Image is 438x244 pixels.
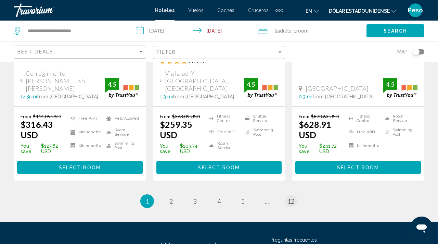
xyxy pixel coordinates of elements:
span: Via Israel Y [GEOGRAPHIC_DATA], [GEOGRAPHIC_DATA] [165,70,244,92]
del: $363.09 USD [172,113,200,119]
div: 4.5 [105,80,119,88]
span: Select Room [337,165,379,170]
span: From [160,113,170,119]
span: Search [384,28,408,34]
span: 2 [169,197,173,205]
button: Menú de usuario [407,3,424,17]
li: Room Service [206,141,242,151]
button: Travelers: 2 adults, 0 children [251,21,366,41]
li: Swimming Pool [242,127,278,137]
ins: $259.35 USD [160,119,192,140]
img: trustyou-badge.svg [383,78,417,98]
li: Free WiFi [67,113,103,124]
span: Select Room [198,165,240,170]
li: Pets Allowed [103,113,139,124]
font: Peso [408,7,423,14]
span: You save [299,143,318,154]
span: , 1 [292,26,309,36]
del: $870.63 USD [311,113,339,119]
span: 0.3 mi [299,94,312,99]
li: Fitness Center [345,113,381,124]
p: $103.74 USD [160,143,206,154]
li: Kitchenette [67,127,103,137]
div: 4.5 [383,80,397,88]
li: Swimming Pool [382,127,417,137]
li: Swimming Pool [103,141,139,151]
font: Dólar estadounidense [329,8,390,14]
span: 4 [217,197,221,205]
span: You save [21,143,39,154]
span: Room [296,28,309,34]
del: $444.05 USD [33,113,61,119]
span: from [GEOGRAPHIC_DATA] [312,94,374,99]
span: Best Deals [17,49,53,54]
li: Kitchenette [345,141,381,151]
ul: Pagination [14,194,424,208]
a: Travorium [14,3,148,17]
span: [GEOGRAPHIC_DATA] [306,85,369,92]
span: From [21,113,31,119]
button: Search [366,24,424,37]
li: Room Service [103,127,139,137]
li: Shuttle Service [242,113,278,124]
ins: $628.91 USD [299,119,331,140]
p: $127.62 USD [21,143,67,154]
button: Cambiar idioma [306,6,319,16]
button: Check-in date: Sep 11, 2025 Check-out date: Sep 14, 2025 [129,21,251,41]
a: Preguntas frecuentes [270,237,317,243]
li: Kitchenette [67,141,103,151]
span: Adults [277,28,292,34]
img: trustyou-badge.svg [105,78,139,98]
mat-select: Sort by [17,49,144,55]
span: from [GEOGRAPHIC_DATA] [173,94,234,99]
li: Fitness Center [206,113,242,124]
li: Room Service [382,113,417,124]
span: 1.3 mi [160,94,173,99]
ins: $316.43 USD [21,119,53,140]
font: en [306,8,312,14]
span: Map [397,47,408,57]
button: Cambiar moneda [329,6,396,16]
span: 14.9 mi [21,94,37,99]
button: Filter [153,46,285,60]
button: Toggle map [408,49,424,55]
span: 12 [287,197,294,205]
a: Coches [217,8,234,13]
span: 5 [241,197,245,205]
a: Select Room [17,163,143,170]
span: Select Room [59,165,101,170]
button: Elementos de navegación adicionales [275,5,283,16]
a: Vuelos [188,8,204,13]
span: from [GEOGRAPHIC_DATA] [37,94,98,99]
a: Select Room [295,163,421,170]
a: Cruceros [248,8,269,13]
span: 3 [193,197,197,205]
span: 1 [145,197,149,205]
li: Free WiFi [345,127,381,137]
a: Select Room [156,163,282,170]
iframe: Botón para iniciar la ventana de mensajería [411,217,433,239]
a: Hoteles [155,8,175,13]
span: 2 [274,26,292,36]
button: Select Room [156,161,282,174]
span: Corregimiento [PERSON_NAME] Ia 5, [PERSON_NAME] [26,70,105,92]
span: Filter [157,49,176,55]
span: From [299,113,309,119]
button: Select Room [17,161,143,174]
li: Free WiFi [206,127,242,137]
div: 4.5 [244,80,258,88]
span: You save [160,143,179,154]
span: ... [265,197,269,205]
img: trustyou-badge.svg [244,78,278,98]
p: $241.72 USD [299,143,345,154]
button: Select Room [295,161,421,174]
